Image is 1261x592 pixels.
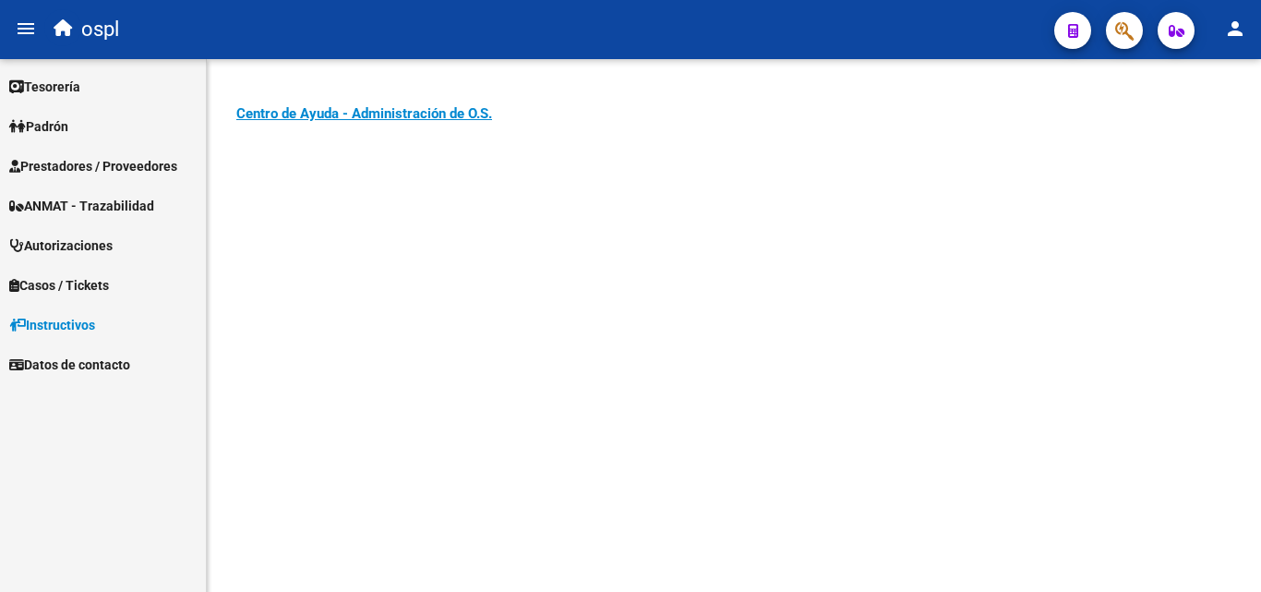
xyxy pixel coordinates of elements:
mat-icon: person [1224,18,1246,40]
mat-icon: menu [15,18,37,40]
span: Datos de contacto [9,355,130,375]
span: ospl [81,9,119,50]
span: ANMAT - Trazabilidad [9,196,154,216]
span: Prestadores / Proveedores [9,156,177,176]
iframe: Intercom live chat [1198,529,1243,574]
span: Padrón [9,116,68,137]
span: Casos / Tickets [9,275,109,296]
span: Autorizaciones [9,236,113,256]
span: Instructivos [9,315,95,335]
a: Centro de Ayuda - Administración de O.S. [236,105,492,122]
span: Tesorería [9,77,80,97]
